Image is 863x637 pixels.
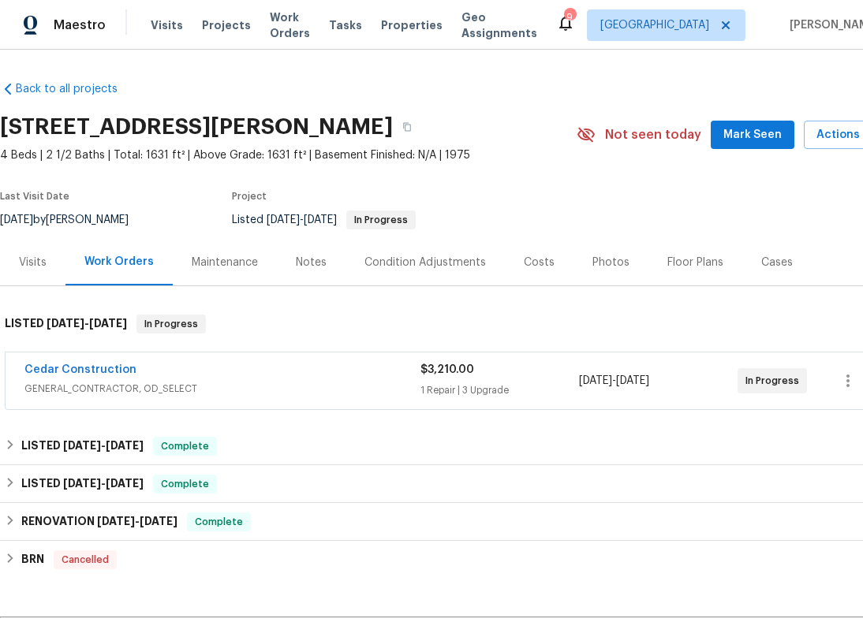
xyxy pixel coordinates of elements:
h6: LISTED [21,475,144,494]
span: $3,210.00 [420,364,474,375]
a: Cedar Construction [24,364,136,375]
button: Copy Address [393,113,421,141]
span: [DATE] [616,375,649,386]
span: [DATE] [89,318,127,329]
div: Visits [19,255,47,270]
span: GENERAL_CONTRACTOR, OD_SELECT [24,381,420,397]
span: Not seen today [605,127,701,143]
div: Condition Adjustments [364,255,486,270]
span: Work Orders [270,9,310,41]
span: Listed [232,214,416,225]
span: - [267,214,337,225]
span: In Progress [348,215,414,225]
span: Geo Assignments [461,9,537,41]
span: [DATE] [106,440,144,451]
span: [GEOGRAPHIC_DATA] [600,17,709,33]
span: Maestro [54,17,106,33]
span: - [47,318,127,329]
h6: LISTED [5,315,127,333]
span: [DATE] [579,375,612,386]
span: In Progress [138,316,204,332]
div: Work Orders [84,254,154,270]
span: Tasks [329,20,362,31]
span: Project [232,192,267,201]
div: 9 [564,9,575,25]
div: Costs [524,255,555,270]
span: [DATE] [304,214,337,225]
span: [DATE] [140,516,177,527]
div: Notes [296,255,327,270]
button: Mark Seen [711,121,794,150]
span: [DATE] [47,318,84,329]
span: [DATE] [63,440,101,451]
span: [DATE] [106,478,144,489]
span: Properties [381,17,443,33]
span: [DATE] [63,478,101,489]
div: Photos [592,255,630,270]
div: Floor Plans [667,255,723,270]
h6: BRN [21,550,44,569]
span: In Progress [745,373,805,389]
div: 1 Repair | 3 Upgrade [420,382,579,398]
span: - [97,516,177,527]
span: Visits [151,17,183,33]
div: Maintenance [192,255,258,270]
span: - [63,440,144,451]
span: [DATE] [97,516,135,527]
span: Complete [155,438,215,454]
h6: RENOVATION [21,512,177,531]
span: Mark Seen [723,125,782,145]
span: [DATE] [267,214,300,225]
span: - [579,373,649,389]
div: Cases [761,255,793,270]
span: Cancelled [55,552,115,568]
span: Projects [202,17,251,33]
span: - [63,478,144,489]
h6: LISTED [21,437,144,456]
span: Complete [155,476,215,492]
span: Complete [189,514,249,530]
